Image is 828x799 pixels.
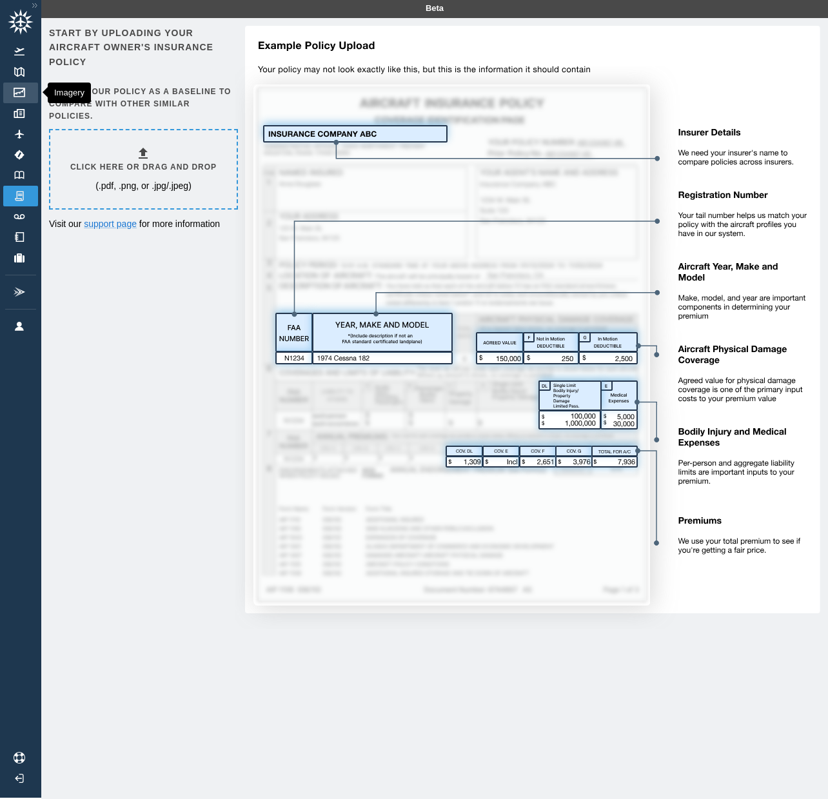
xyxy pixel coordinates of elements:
a: support page [84,219,137,229]
h6: We use your policy as a baseline to compare with other similar policies. [49,86,235,122]
h6: Start by uploading your aircraft owner's insurance policy [49,26,235,69]
p: Visit our for more information [49,217,235,230]
h6: Click here or drag and drop [70,161,217,173]
img: policy-upload-example-5e420760c1425035513a.svg [235,26,820,629]
p: (.pdf, .png, or .jpg/.jpeg) [95,179,192,192]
